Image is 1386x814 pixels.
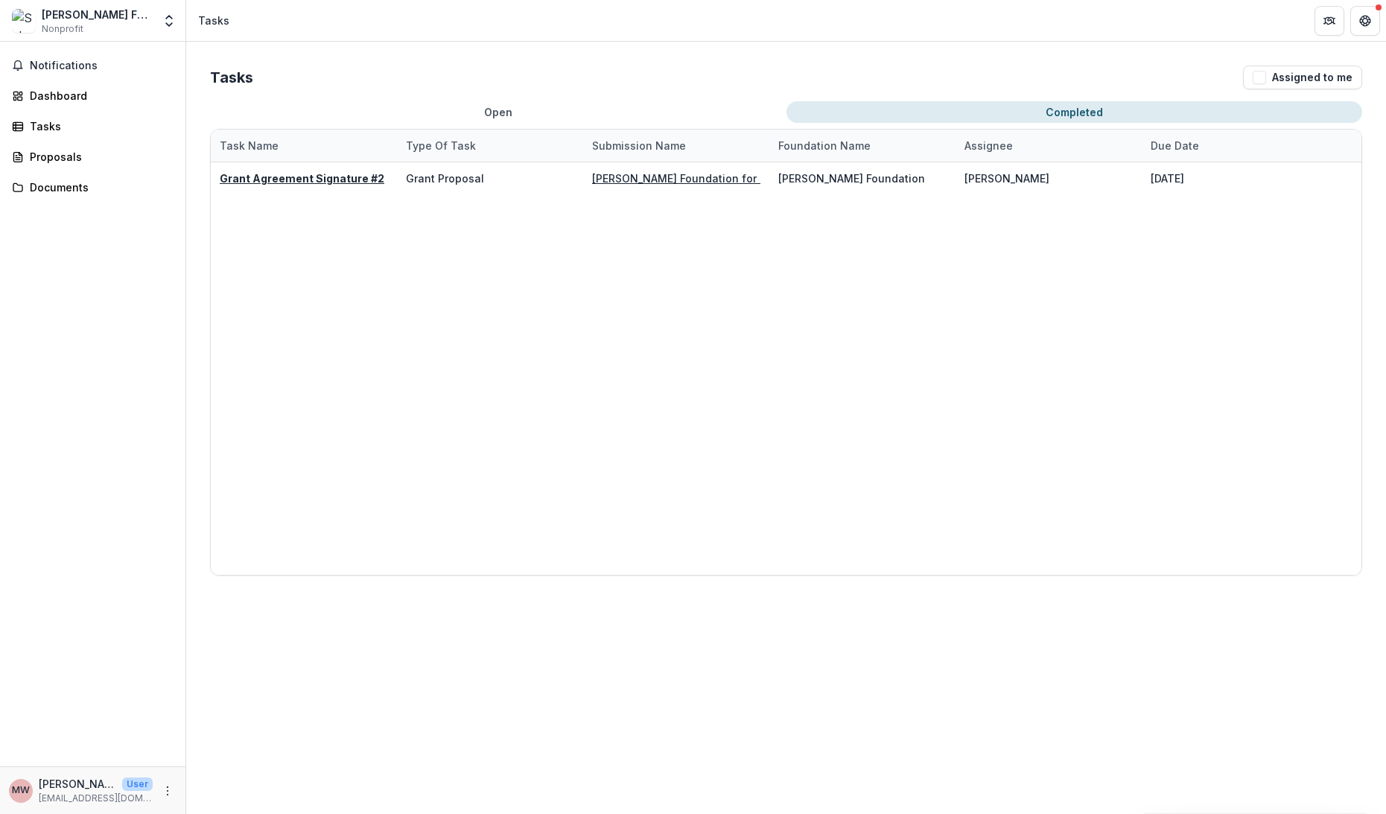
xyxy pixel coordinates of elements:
div: Type of Task [397,130,583,162]
div: Dashboard [30,88,168,104]
div: Assignee [956,138,1022,153]
div: Foundation Name [769,130,956,162]
div: [DATE] [1151,171,1184,186]
button: Partners [1315,6,1344,36]
h2: Tasks [210,69,253,86]
button: Open entity switcher [159,6,179,36]
div: Melissa Wiggins [12,786,30,795]
div: Foundation Name [769,138,880,153]
div: Grant Proposal [406,171,484,186]
div: [PERSON_NAME] [964,171,1049,186]
p: [EMAIL_ADDRESS][DOMAIN_NAME] [39,792,153,805]
div: Submission Name [583,130,769,162]
div: Proposals [30,149,168,165]
div: Assignee [956,130,1142,162]
div: Submission Name [583,138,695,153]
button: Assigned to me [1243,66,1362,89]
a: Dashboard [6,83,179,108]
div: Due Date [1142,130,1328,162]
div: [PERSON_NAME] Foundation [778,171,925,186]
div: Task Name [211,138,287,153]
button: Notifications [6,54,179,77]
button: Open [210,101,786,123]
div: Task Name [211,130,397,162]
nav: breadcrumb [192,10,235,31]
a: [PERSON_NAME] Foundation for Public Education - 2024 - [PERSON_NAME] Center 2024 Election Partner... [592,172,1254,185]
button: Completed [786,101,1363,123]
a: Documents [6,175,179,200]
img: Schott Foundation for Public Education [12,9,36,33]
p: User [122,778,153,791]
div: Tasks [30,118,168,134]
div: [PERSON_NAME] Foundation for Public Education [42,7,153,22]
button: Get Help [1350,6,1380,36]
a: Grant Agreement Signature #2 [220,172,384,185]
div: Type of Task [397,138,485,153]
button: More [159,782,177,800]
div: Tasks [198,13,229,28]
a: Proposals [6,144,179,169]
a: Tasks [6,114,179,139]
div: Due Date [1142,138,1208,153]
span: Nonprofit [42,22,83,36]
p: [PERSON_NAME] [39,776,116,792]
div: Documents [30,179,168,195]
span: Notifications [30,60,174,72]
